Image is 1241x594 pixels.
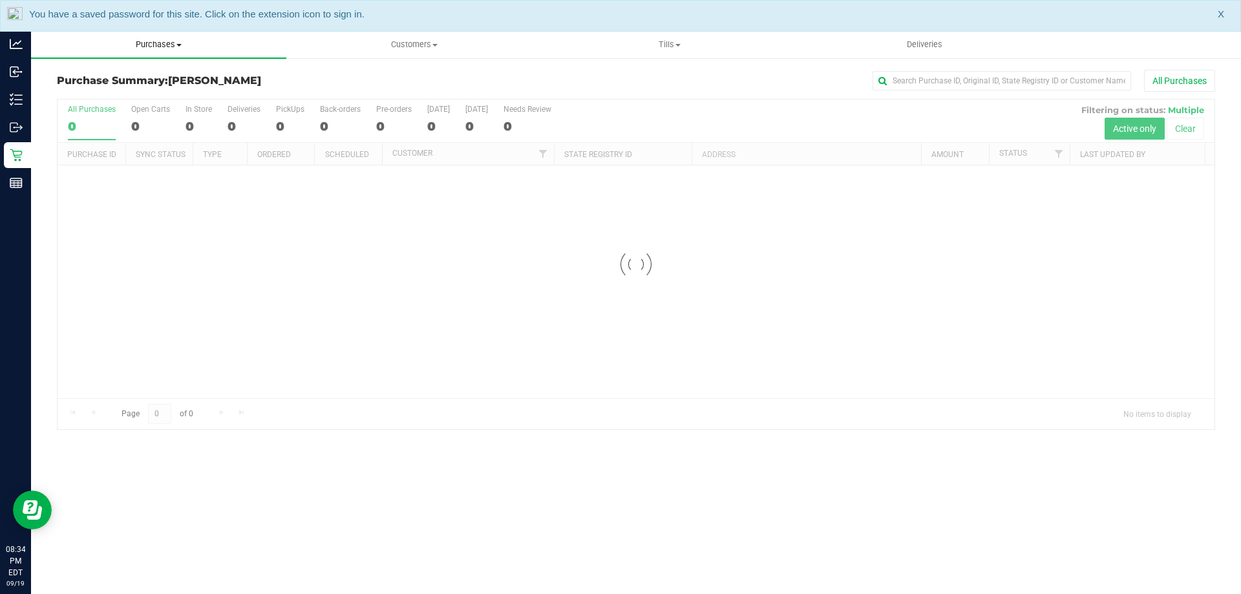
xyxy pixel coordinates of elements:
p: 09/19 [6,578,25,588]
span: Tills [542,39,796,50]
a: Customers [286,31,542,58]
span: Customers [287,39,541,50]
a: Purchases [31,31,286,58]
inline-svg: Retail [10,149,23,162]
h3: Purchase Summary: [57,75,443,87]
span: Purchases [31,39,286,50]
iframe: Resource center [13,491,52,529]
a: Deliveries [797,31,1052,58]
a: Tills [542,31,797,58]
inline-svg: Inbound [10,65,23,78]
span: You have a saved password for this site. Click on the extension icon to sign in. [29,8,365,19]
span: [PERSON_NAME] [168,74,261,87]
inline-svg: Inventory [10,93,23,106]
inline-svg: Reports [10,176,23,189]
button: All Purchases [1144,70,1215,92]
span: X [1218,7,1224,22]
input: Search Purchase ID, Original ID, State Registry ID or Customer Name... [873,71,1131,90]
inline-svg: Outbound [10,121,23,134]
span: Deliveries [889,39,960,50]
inline-svg: Analytics [10,37,23,50]
p: 08:34 PM EDT [6,544,25,578]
